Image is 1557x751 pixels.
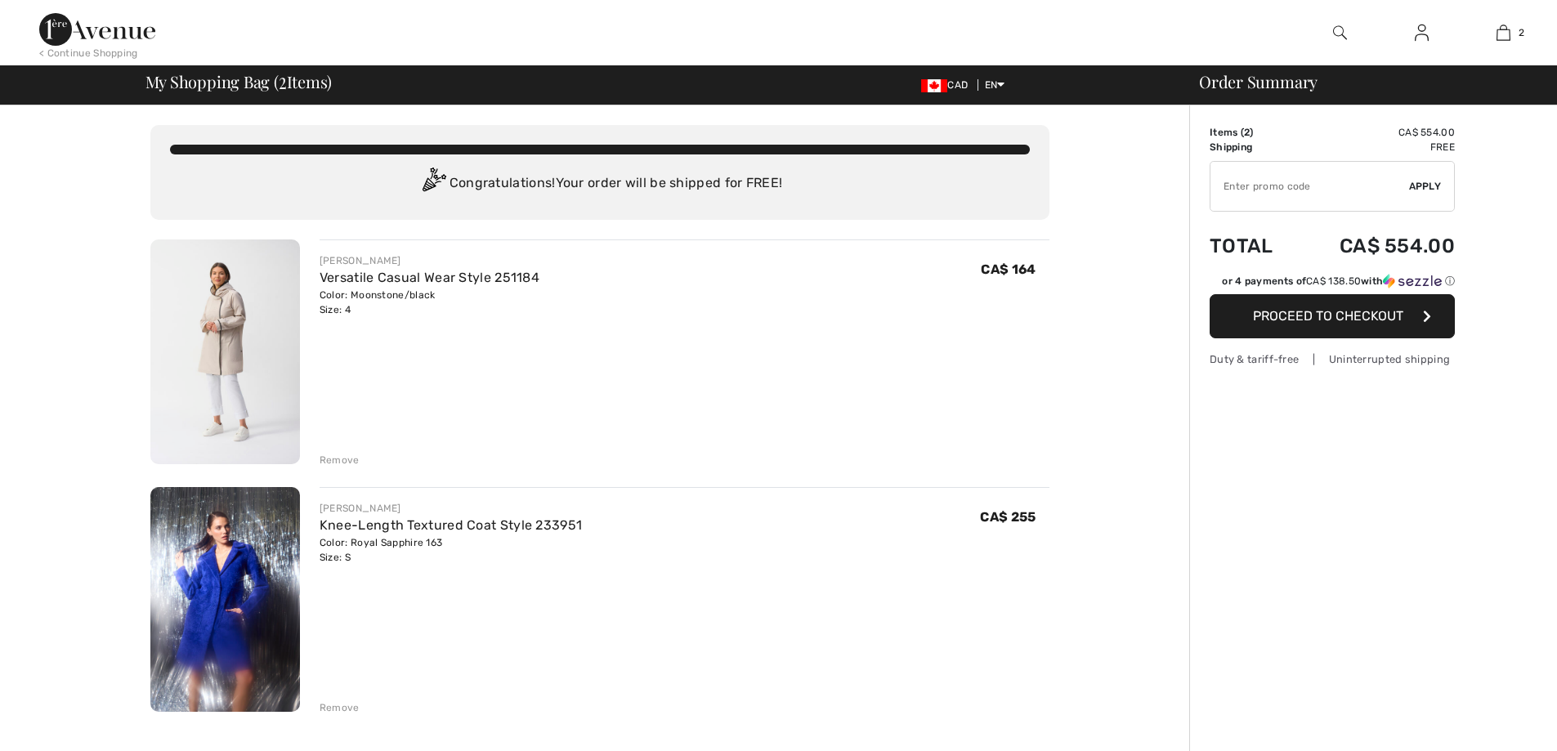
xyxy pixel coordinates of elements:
div: Remove [320,700,360,715]
div: or 4 payments ofCA$ 138.50withSezzle Click to learn more about Sezzle [1210,274,1455,294]
span: CAD [921,79,974,91]
span: Apply [1409,179,1442,194]
img: 1ère Avenue [39,13,155,46]
a: Versatile Casual Wear Style 251184 [320,270,539,285]
div: [PERSON_NAME] [320,501,582,516]
span: CA$ 255 [980,509,1036,525]
a: Knee-Length Textured Coat Style 233951 [320,517,582,533]
img: Knee-Length Textured Coat Style 233951 [150,487,300,712]
div: or 4 payments of with [1222,274,1455,288]
img: My Bag [1497,23,1510,42]
input: Promo code [1210,162,1409,211]
td: Total [1210,218,1296,274]
span: 2 [1519,25,1524,40]
a: Sign In [1402,23,1442,43]
div: [PERSON_NAME] [320,253,539,268]
img: Canadian Dollar [921,79,947,92]
span: 2 [1244,127,1250,138]
span: Proceed to Checkout [1253,308,1403,324]
img: Sezzle [1383,274,1442,288]
div: Remove [320,453,360,467]
span: CA$ 138.50 [1306,275,1361,287]
span: EN [985,79,1005,91]
img: My Info [1415,23,1429,42]
div: Duty & tariff-free | Uninterrupted shipping [1210,351,1455,367]
td: Shipping [1210,140,1296,154]
img: Congratulation2.svg [417,168,450,200]
div: Color: Moonstone/black Size: 4 [320,288,539,317]
img: Versatile Casual Wear Style 251184 [150,239,300,464]
img: search the website [1333,23,1347,42]
div: Order Summary [1179,74,1547,90]
td: Free [1296,140,1455,154]
td: CA$ 554.00 [1296,125,1455,140]
span: 2 [279,69,287,91]
a: 2 [1463,23,1543,42]
td: Items ( ) [1210,125,1296,140]
span: My Shopping Bag ( Items) [145,74,333,90]
span: CA$ 164 [981,262,1036,277]
div: < Continue Shopping [39,46,138,60]
button: Proceed to Checkout [1210,294,1455,338]
div: Color: Royal Sapphire 163 Size: S [320,535,582,565]
div: Congratulations! Your order will be shipped for FREE! [170,168,1030,200]
td: CA$ 554.00 [1296,218,1455,274]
